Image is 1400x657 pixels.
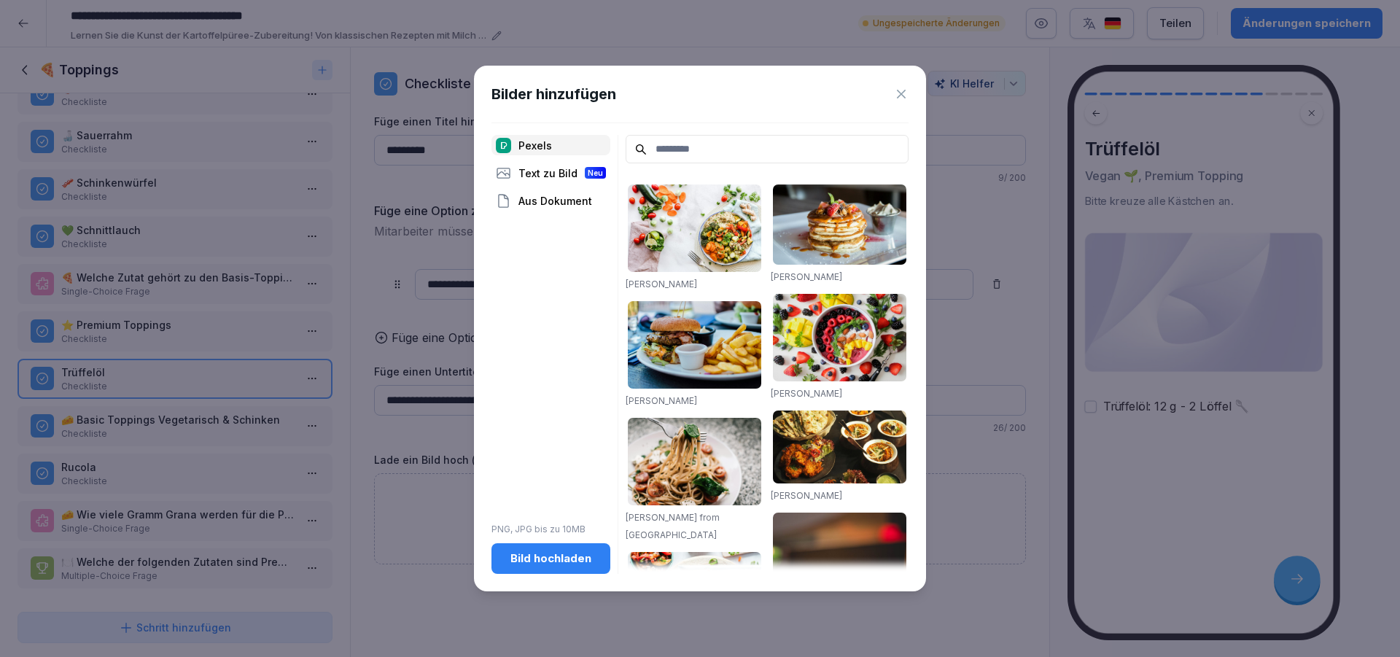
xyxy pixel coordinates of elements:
a: [PERSON_NAME] [626,279,697,289]
img: pexels-photo-376464.jpeg [773,184,906,264]
img: pexels-photo-958545.jpeg [773,411,906,483]
div: Text zu Bild [491,163,610,183]
div: Aus Dokument [491,190,610,211]
a: [PERSON_NAME] [771,490,842,501]
img: pexels.png [496,138,511,153]
a: [PERSON_NAME] [771,388,842,399]
h1: Bilder hinzufügen [491,83,616,105]
div: Pexels [491,135,610,155]
img: pexels-photo-1099680.jpeg [773,294,906,381]
div: Neu [585,167,606,179]
img: pexels-photo-1279330.jpeg [628,418,761,505]
button: Bild hochladen [491,543,610,574]
a: [PERSON_NAME] [626,395,697,406]
p: PNG, JPG bis zu 10MB [491,523,610,536]
img: pexels-photo-70497.jpeg [628,301,761,389]
img: pexels-photo-1640777.jpeg [628,184,761,272]
a: [PERSON_NAME] [771,271,842,282]
a: [PERSON_NAME] from [GEOGRAPHIC_DATA] [626,512,720,540]
div: Bild hochladen [503,551,599,567]
img: pexels-photo-1640772.jpeg [628,552,761,651]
